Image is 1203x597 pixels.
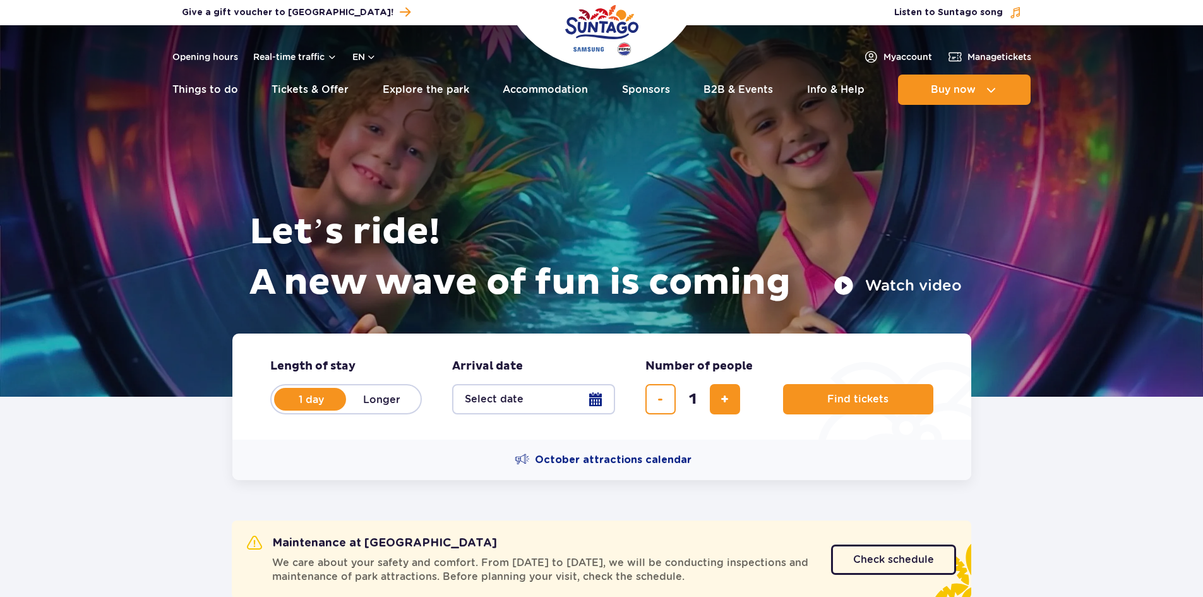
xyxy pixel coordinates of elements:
button: add ticket [710,384,740,414]
button: Buy now [898,75,1031,105]
a: Explore the park [383,75,469,105]
a: Sponsors [622,75,670,105]
button: Watch video [834,275,962,296]
button: Find tickets [783,384,933,414]
button: en [352,51,376,63]
a: Check schedule [831,545,956,575]
span: Number of people [645,359,753,374]
a: B2B & Events [703,75,773,105]
button: remove ticket [645,384,676,414]
a: Managetickets [947,49,1031,64]
a: Opening hours [172,51,238,63]
span: We care about your safety and comfort. From [DATE] to [DATE], we will be conducting inspections a... [272,556,816,584]
form: Planning your visit to Park of Poland [232,334,971,440]
span: Give a gift voucher to [GEOGRAPHIC_DATA]! [182,6,393,19]
a: Myaccount [863,49,932,64]
h1: Let’s ride! A new wave of fun is coming [249,207,962,308]
span: Manage tickets [967,51,1031,63]
a: Info & Help [807,75,865,105]
span: Check schedule [853,555,934,565]
a: October attractions calendar [515,452,691,467]
label: 1 day [275,386,347,413]
span: Listen to Suntago song [894,6,1003,19]
span: My account [883,51,932,63]
a: Accommodation [503,75,588,105]
span: Find tickets [827,394,889,405]
h2: Maintenance at [GEOGRAPHIC_DATA] [247,536,497,551]
a: Things to do [172,75,238,105]
a: Give a gift voucher to [GEOGRAPHIC_DATA]! [182,4,410,21]
button: Select date [452,384,615,414]
span: Length of stay [270,359,356,374]
label: Longer [346,386,418,413]
span: Arrival date [452,359,523,374]
button: Real-time traffic [253,52,337,62]
span: October attractions calendar [535,453,691,467]
button: Listen to Suntago song [894,6,1022,19]
input: number of tickets [678,384,708,414]
a: Tickets & Offer [272,75,349,105]
span: Buy now [931,84,976,95]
